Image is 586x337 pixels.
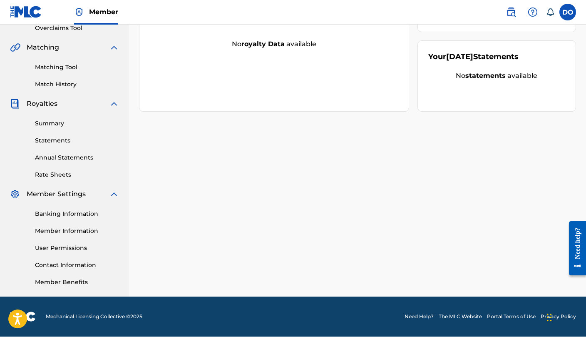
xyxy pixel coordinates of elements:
[35,137,119,145] a: Statements
[506,7,516,17] img: search
[559,4,576,21] div: User Menu
[465,72,506,80] strong: statements
[35,261,119,270] a: Contact Information
[35,278,119,287] a: Member Benefits
[487,313,536,321] a: Portal Terms of Use
[109,99,119,109] img: expand
[35,171,119,180] a: Rate Sheets
[544,297,586,337] iframe: Chat Widget
[10,312,36,322] img: logo
[35,63,119,72] a: Matching Tool
[109,43,119,53] img: expand
[446,52,473,62] span: [DATE]
[428,52,519,63] div: Your Statements
[503,4,519,21] a: Public Search
[35,24,119,33] a: Overclaims Tool
[547,305,552,330] div: Drag
[74,7,84,17] img: Top Rightsholder
[139,40,409,50] div: No available
[10,43,20,53] img: Matching
[546,8,554,17] div: Notifications
[89,7,118,17] span: Member
[405,313,434,321] a: Need Help?
[241,40,285,48] strong: royalty data
[10,190,20,200] img: Member Settings
[46,313,142,321] span: Mechanical Licensing Collective © 2025
[524,4,541,21] div: Help
[27,190,86,200] span: Member Settings
[10,99,20,109] img: Royalties
[27,99,57,109] span: Royalties
[428,71,565,81] div: No available
[35,120,119,128] a: Summary
[35,244,119,253] a: User Permissions
[35,154,119,162] a: Annual Statements
[563,215,586,283] iframe: Resource Center
[35,210,119,219] a: Banking Information
[35,227,119,236] a: Member Information
[35,80,119,89] a: Match History
[27,43,59,53] span: Matching
[541,313,576,321] a: Privacy Policy
[10,6,42,18] img: MLC Logo
[439,313,482,321] a: The MLC Website
[109,190,119,200] img: expand
[528,7,538,17] img: help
